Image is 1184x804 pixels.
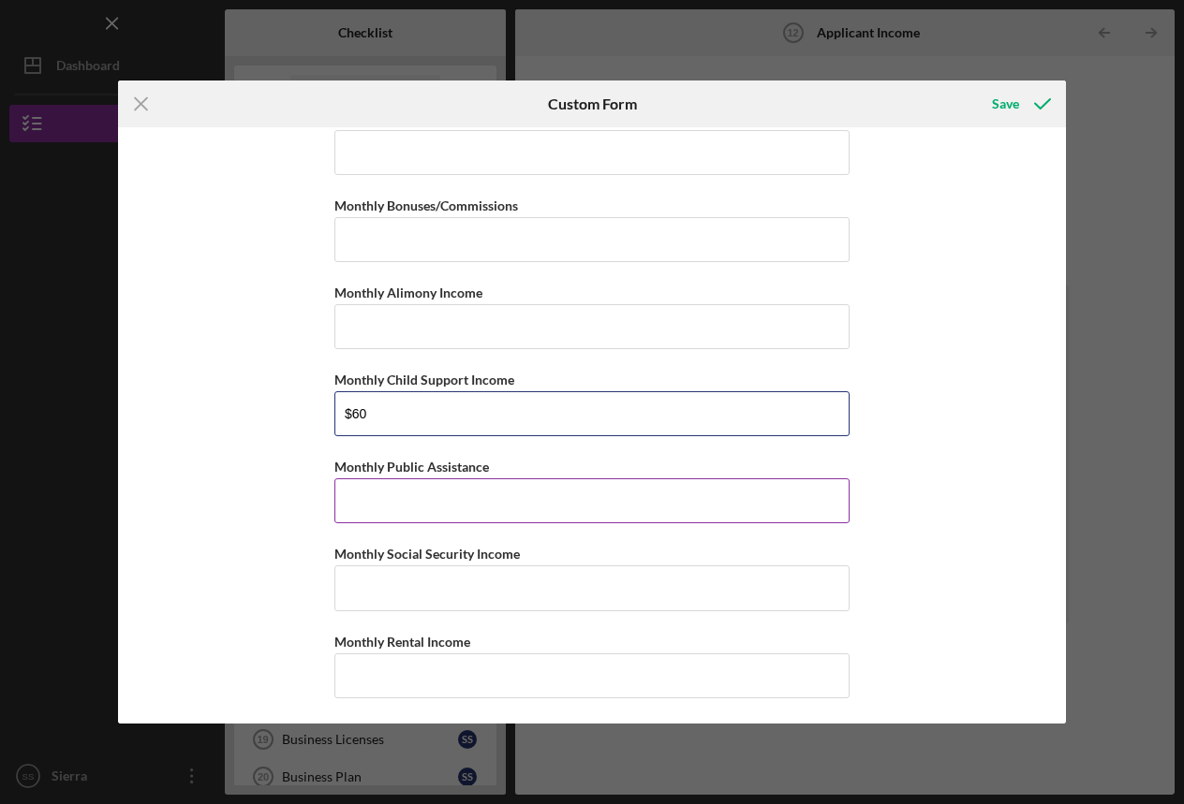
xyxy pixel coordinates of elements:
[334,459,489,475] label: Monthly Public Assistance
[334,721,523,737] label: Monthly Unemployment Income
[334,634,470,650] label: Monthly Rental Income
[973,85,1066,123] button: Save
[992,85,1019,123] div: Save
[548,95,637,112] h6: Custom Form
[334,197,518,213] label: Monthly Bonuses/Commissions
[334,372,514,387] label: Monthly Child Support Income
[334,546,520,562] label: Monthly Social Security Income
[334,285,482,300] label: Monthly Alimony Income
